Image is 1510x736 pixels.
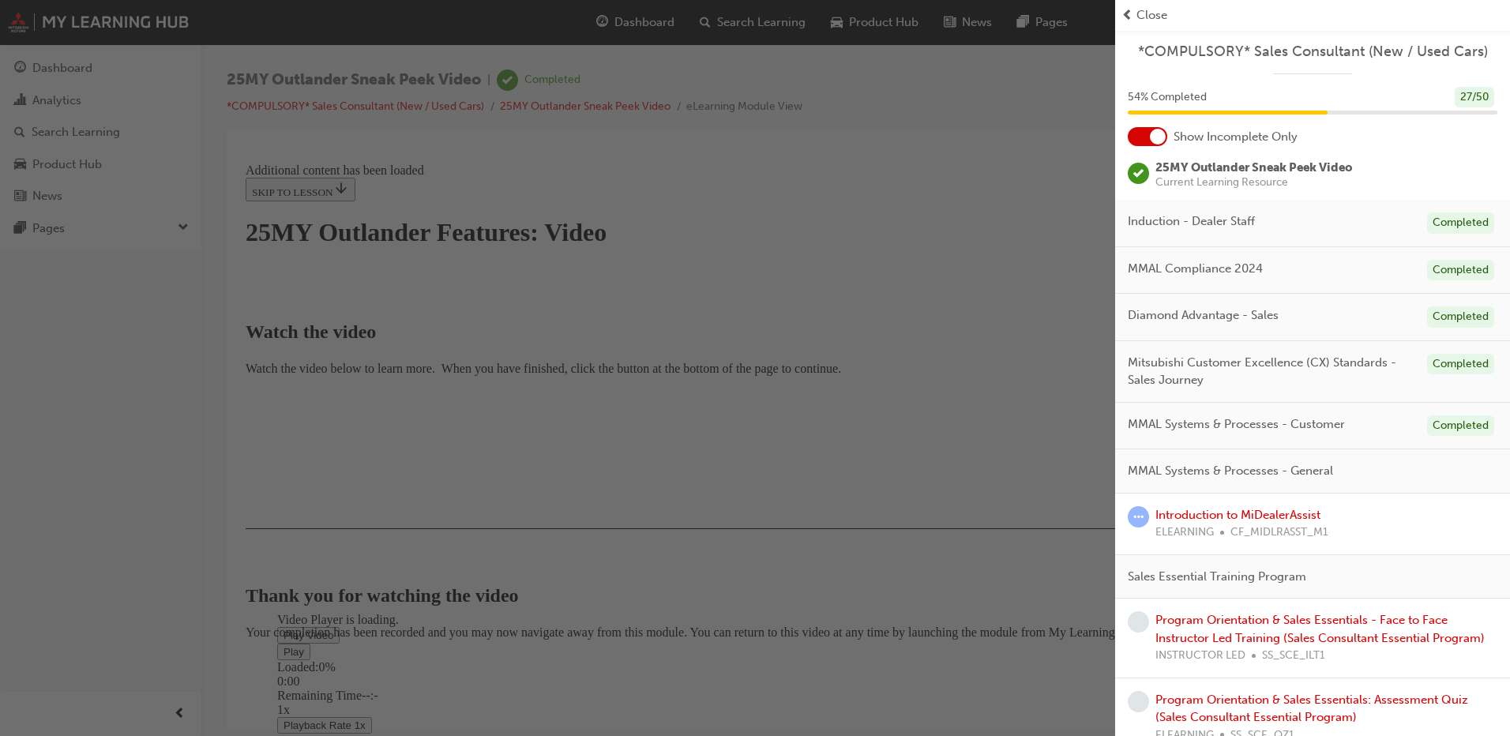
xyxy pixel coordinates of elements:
[13,29,110,41] span: SKIP TO LESSON
[1427,306,1494,328] div: Completed
[1128,568,1306,586] span: Sales Essential Training Program
[1128,43,1497,61] a: *COMPULSORY* Sales Consultant (New / Used Cars)
[1455,87,1494,108] div: 27 / 50
[1174,128,1298,146] span: Show Incomplete Only
[1136,6,1167,24] span: Close
[38,560,133,576] button: Playback Rate 1x
[6,6,1226,21] div: Additional content has been loaded
[1230,524,1328,542] span: CF_MIDLRASST_M1
[6,468,1226,483] p: Your completion has been recorded and you may now navigate away from this module. You can return ...
[6,164,137,185] strong: Watch the video
[1155,524,1214,542] span: ELEARNING
[1121,6,1133,24] span: prev-icon
[1121,6,1504,24] button: prev-iconClose
[1128,506,1149,528] span: learningRecordVerb_ATTEMPT-icon
[1427,415,1494,437] div: Completed
[1128,88,1207,107] span: 54 % Completed
[44,562,126,574] span: Playback Rate 1x
[1155,508,1320,522] a: Introduction to MiDealerAssist
[1128,163,1149,184] span: learningRecordVerb_COMPLETE-icon
[1128,462,1333,480] span: MMAL Systems & Processes - General
[38,320,1195,321] div: Video player
[1128,611,1149,633] span: learningRecordVerb_NONE-icon
[1128,306,1279,325] span: Diamond Advantage - Sales
[1128,212,1255,231] span: Induction - Dealer Staff
[1155,647,1245,665] span: INSTRUCTOR LED
[1155,160,1353,175] span: 25MY Outlander Sneak Peek Video
[1262,647,1325,665] span: SS_SCE_ILT1
[6,205,1226,219] p: Watch the video below to learn more. When you have finished, click the button at the bottom of th...
[6,61,1226,90] div: 25MY Outlander Features: Video
[1427,354,1494,375] div: Completed
[1128,415,1345,434] span: MMAL Systems & Processes - Customer
[1155,177,1353,188] span: Current Learning Resource
[6,428,280,449] strong: Thank you for watching the video
[1128,691,1149,712] span: learningRecordVerb_NONE-icon
[1427,212,1494,234] div: Completed
[1427,260,1494,281] div: Completed
[6,21,116,44] button: SKIP TO LESSON
[1155,693,1468,725] a: Program Orientation & Sales Essentials: Assessment Quiz (Sales Consultant Essential Program)
[1128,354,1414,389] span: Mitsubishi Customer Excellence (CX) Standards - Sales Journey
[1155,613,1485,645] a: Program Orientation & Sales Essentials - Face to Face Instructor Led Training (Sales Consultant E...
[1128,260,1263,278] span: MMAL Compliance 2024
